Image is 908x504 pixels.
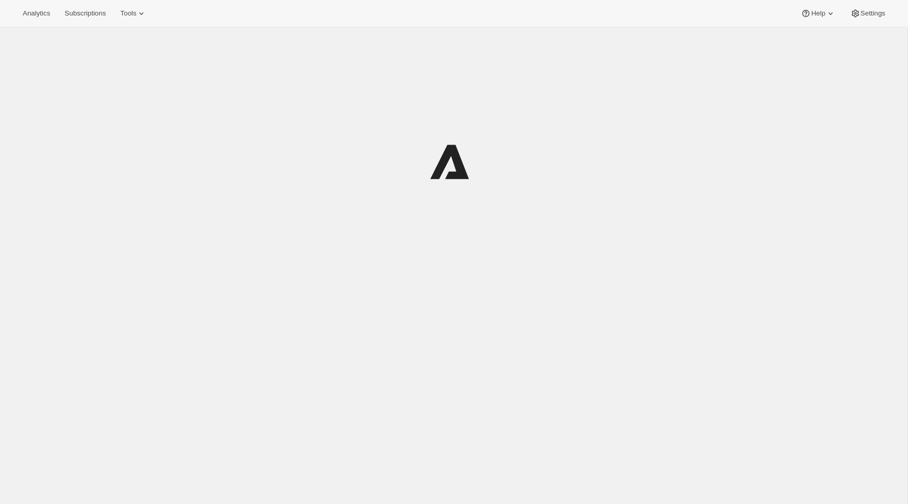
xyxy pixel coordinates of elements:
button: Settings [844,6,891,21]
button: Tools [114,6,153,21]
button: Help [794,6,841,21]
span: Help [811,9,825,18]
span: Settings [861,9,885,18]
span: Subscriptions [64,9,106,18]
span: Tools [120,9,136,18]
span: Analytics [23,9,50,18]
button: Analytics [17,6,56,21]
button: Subscriptions [58,6,112,21]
